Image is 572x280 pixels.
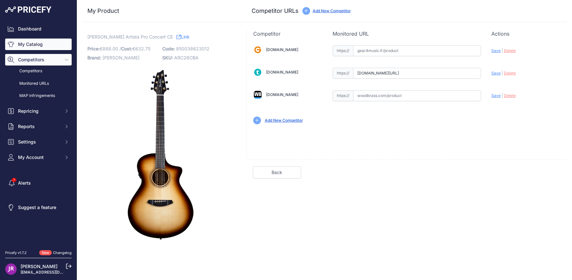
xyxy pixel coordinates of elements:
p: Actions [491,30,560,38]
span: SKU: [162,55,173,60]
a: Alerts [5,177,72,189]
span: | [502,93,503,98]
button: Competitors [5,54,72,66]
span: Competitors [18,57,60,63]
h3: My Product [87,6,234,15]
button: Reports [5,121,72,132]
span: Price: [87,46,100,51]
span: https:// [333,68,353,79]
p: € [87,44,158,53]
a: Changelog [53,250,72,255]
span: Cost: [121,46,132,51]
span: My Account [18,154,60,161]
span: | [502,71,503,75]
span: [PERSON_NAME] Artista Pro Concert CE [87,33,173,41]
a: Dashboard [5,23,72,35]
span: Reports [18,123,60,130]
span: [PERSON_NAME] [103,55,139,60]
a: My Catalog [5,39,72,50]
nav: Sidebar [5,23,72,242]
button: My Account [5,152,72,163]
span: Save [491,48,501,53]
span: Settings [18,139,60,145]
input: woodbrass.com/product [353,90,481,101]
span: Code: [162,46,175,51]
div: Pricefy v1.7.2 [5,250,27,256]
span: Delete [504,71,516,75]
p: Competitor [253,30,322,38]
span: https:// [333,45,353,56]
button: Repricing [5,105,72,117]
a: [DOMAIN_NAME] [266,70,298,74]
span: Delete [504,93,516,98]
a: [EMAIL_ADDRESS][DOMAIN_NAME] [21,270,88,275]
h3: Competitor URLs [252,6,299,15]
a: Add New Competitor [265,118,303,123]
a: Back [253,166,301,179]
span: New [39,250,52,256]
span: Repricing [18,108,60,114]
a: Suggest a feature [5,202,72,213]
a: Monitored URLs [5,78,72,89]
a: [PERSON_NAME] [21,264,58,269]
span: 850038623012 [176,46,210,51]
span: 632.75 [135,46,150,51]
span: Brand: [87,55,101,60]
span: 888.00 [103,46,118,51]
span: Delete [504,48,516,53]
span: | [502,48,503,53]
input: gear4music.fr/product [353,45,481,56]
span: Save [491,93,501,98]
a: Add New Competitor [313,8,351,13]
a: [DOMAIN_NAME] [266,47,298,52]
span: Save [491,71,501,75]
span: ARC26CBA [174,55,199,60]
a: [DOMAIN_NAME] [266,92,298,97]
a: MAP infringements [5,90,72,101]
p: Monitored URL [333,30,481,38]
img: Pricefy Logo [5,6,51,13]
input: thomann.fr/product [353,68,481,79]
span: https:// [333,90,353,101]
span: / € [120,46,150,51]
a: Link [176,33,190,41]
a: Competitors [5,66,72,77]
button: Settings [5,136,72,148]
